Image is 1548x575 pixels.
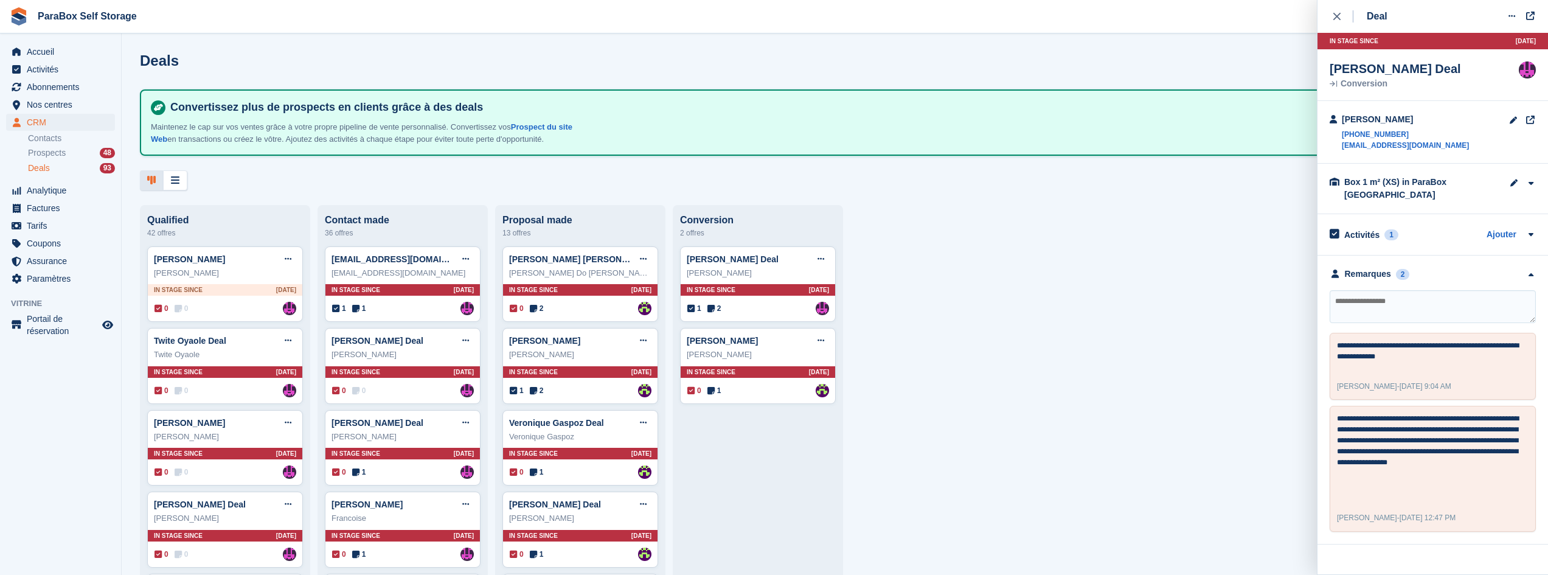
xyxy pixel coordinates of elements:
[502,226,658,240] div: 13 offres
[27,217,100,234] span: Tarifs
[276,449,296,458] span: [DATE]
[460,465,474,479] img: Paul Wolfson
[6,96,115,113] a: menu
[154,368,203,377] span: In stage since
[11,298,121,310] span: Vitrine
[680,215,836,226] div: Conversion
[331,267,474,279] div: [EMAIL_ADDRESS][DOMAIN_NAME]
[680,226,836,240] div: 2 offres
[454,285,474,294] span: [DATE]
[27,182,100,199] span: Analytique
[175,385,189,396] span: 0
[27,313,100,337] span: Portail de réservation
[154,385,168,396] span: 0
[6,61,115,78] a: menu
[154,418,225,428] a: [PERSON_NAME]
[509,512,651,524] div: [PERSON_NAME]
[154,336,226,346] a: Twite Oyaole Deal
[510,385,524,396] span: 1
[687,303,701,314] span: 1
[28,147,115,159] a: Prospects 48
[809,285,829,294] span: [DATE]
[509,500,601,509] a: [PERSON_NAME] Deal
[6,182,115,199] a: menu
[27,96,100,113] span: Nos centres
[100,163,115,173] div: 93
[687,336,758,346] a: [PERSON_NAME]
[638,465,651,479] img: JULIEN DE WECK
[27,78,100,96] span: Abonnements
[331,500,403,509] a: [PERSON_NAME]
[530,385,544,396] span: 2
[154,531,203,540] span: In stage since
[816,384,829,397] a: JULIEN DE WECK
[175,467,189,478] span: 0
[509,267,651,279] div: [PERSON_NAME] Do [PERSON_NAME]
[332,467,346,478] span: 0
[28,162,115,175] a: Deals 93
[631,368,651,377] span: [DATE]
[175,303,189,314] span: 0
[27,43,100,60] span: Accueil
[154,467,168,478] span: 0
[100,148,115,158] div: 48
[460,548,474,561] a: Paul Wolfson
[6,78,115,96] a: menu
[1342,129,1469,140] a: [PHONE_NUMBER]
[6,235,115,252] a: menu
[27,61,100,78] span: Activités
[707,303,721,314] span: 2
[809,368,829,377] span: [DATE]
[165,100,1519,114] h4: Convertissez plus de prospects en clients grâce à des deals
[154,512,296,524] div: [PERSON_NAME]
[276,531,296,540] span: [DATE]
[707,385,721,396] span: 1
[1337,381,1451,392] div: -
[1400,514,1456,522] span: [DATE] 12:47 PM
[509,531,558,540] span: In stage since
[332,303,346,314] span: 1
[460,302,474,315] img: Paul Wolfson
[816,302,829,315] a: Paul Wolfson
[638,384,651,397] img: JULIEN DE WECK
[140,52,179,69] h1: Deals
[6,200,115,217] a: menu
[1400,382,1451,391] span: [DATE] 9:04 AM
[509,254,675,264] a: [PERSON_NAME] [PERSON_NAME] Deal
[1342,140,1469,151] a: [EMAIL_ADDRESS][DOMAIN_NAME]
[332,385,346,396] span: 0
[283,384,296,397] img: Paul Wolfson
[509,431,651,443] div: Veronique Gaspoz
[510,549,524,560] span: 0
[27,200,100,217] span: Factures
[352,549,366,560] span: 1
[6,217,115,234] a: menu
[154,549,168,560] span: 0
[1330,37,1378,46] span: In stage since
[687,254,779,264] a: [PERSON_NAME] Deal
[352,303,366,314] span: 1
[1337,512,1456,523] div: -
[6,253,115,270] a: menu
[509,368,558,377] span: In stage since
[331,285,380,294] span: In stage since
[28,147,66,159] span: Prospects
[27,114,100,131] span: CRM
[1519,61,1536,78] a: Paul Wolfson
[331,531,380,540] span: In stage since
[283,302,296,315] img: Paul Wolfson
[331,449,380,458] span: In stage since
[154,449,203,458] span: In stage since
[509,336,580,346] a: [PERSON_NAME]
[283,548,296,561] img: Paul Wolfson
[1487,228,1516,242] a: Ajouter
[27,253,100,270] span: Assurance
[283,465,296,479] img: Paul Wolfson
[331,254,501,264] a: [EMAIL_ADDRESS][DOMAIN_NAME] Deal
[530,549,544,560] span: 1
